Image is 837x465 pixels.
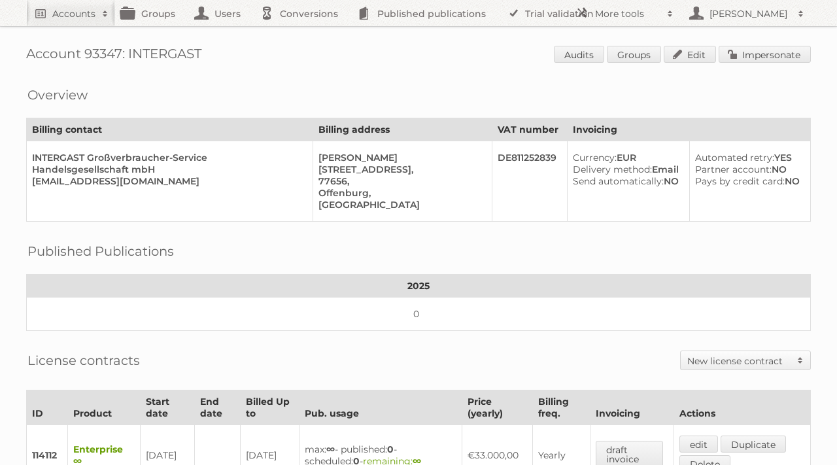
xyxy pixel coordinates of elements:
th: Start date [140,390,194,425]
a: Impersonate [719,46,811,63]
h1: Account 93347: INTERGAST [26,46,811,65]
div: EUR [573,152,679,164]
td: 0 [27,298,811,331]
div: [PERSON_NAME][STREET_ADDRESS], [318,152,481,175]
th: Billing contact [27,118,313,141]
div: NO [695,164,800,175]
a: Duplicate [721,436,786,453]
h2: [PERSON_NAME] [706,7,791,20]
th: Billing address [313,118,492,141]
span: Partner account: [695,164,772,175]
th: Invoicing [567,118,810,141]
div: YES [695,152,800,164]
strong: 0 [387,443,394,455]
a: edit [679,436,718,453]
span: Delivery method: [573,164,652,175]
div: INTERGAST Großverbraucher-Service Handelsgesellschaft mbH [32,152,302,175]
th: End date [194,390,240,425]
span: Toggle [791,351,810,370]
div: Email [573,164,679,175]
div: Offenburg, [318,187,481,199]
h2: Overview [27,85,88,105]
th: Product [68,390,141,425]
h2: Accounts [52,7,95,20]
th: 2025 [27,275,811,298]
div: [EMAIL_ADDRESS][DOMAIN_NAME] [32,175,302,187]
div: 77656, [318,175,481,187]
div: NO [573,175,679,187]
th: Billed Up to [240,390,299,425]
a: Edit [664,46,716,63]
a: Groups [607,46,661,63]
th: Invoicing [590,390,674,425]
th: Pub. usage [299,390,462,425]
a: Audits [554,46,604,63]
span: Send automatically: [573,175,664,187]
span: Pays by credit card: [695,175,785,187]
h2: More tools [595,7,660,20]
th: Price (yearly) [462,390,533,425]
span: Automated retry: [695,152,774,164]
strong: ∞ [326,443,335,455]
th: VAT number [492,118,567,141]
div: NO [695,175,800,187]
h2: License contracts [27,351,140,370]
th: ID [27,390,68,425]
a: New license contract [681,351,810,370]
h2: Published Publications [27,241,174,261]
td: DE811252839 [492,141,567,222]
th: Actions [674,390,811,425]
th: Billing freq. [533,390,590,425]
div: [GEOGRAPHIC_DATA] [318,199,481,211]
h2: New license contract [687,354,791,368]
span: Currency: [573,152,617,164]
